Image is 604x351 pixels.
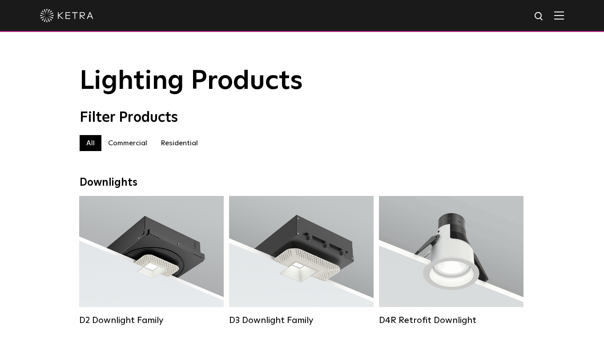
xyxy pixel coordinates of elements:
[80,109,524,126] div: Filter Products
[154,135,205,151] label: Residential
[79,315,224,326] div: D2 Downlight Family
[80,176,524,189] div: Downlights
[80,135,101,151] label: All
[534,11,545,22] img: search icon
[229,196,374,326] a: D3 Downlight Family Lumen Output:700 / 900 / 1100Colors:White / Black / Silver / Bronze / Paintab...
[40,9,93,22] img: ketra-logo-2019-white
[554,11,564,20] img: Hamburger%20Nav.svg
[379,315,523,326] div: D4R Retrofit Downlight
[379,196,523,326] a: D4R Retrofit Downlight Lumen Output:800Colors:White / BlackBeam Angles:15° / 25° / 40° / 60°Watta...
[80,68,303,95] span: Lighting Products
[229,315,374,326] div: D3 Downlight Family
[79,196,224,326] a: D2 Downlight Family Lumen Output:1200Colors:White / Black / Gloss Black / Silver / Bronze / Silve...
[101,135,154,151] label: Commercial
